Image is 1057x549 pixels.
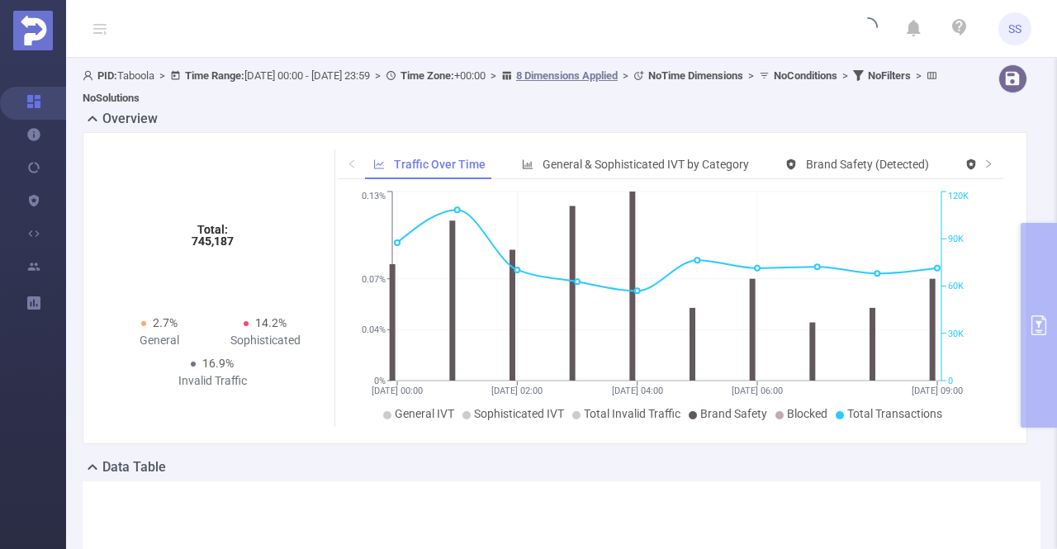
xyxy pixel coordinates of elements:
[374,376,386,386] tspan: 0%
[948,282,964,292] tspan: 60K
[401,69,454,82] b: Time Zone:
[362,274,386,285] tspan: 0.07%
[154,69,170,82] span: >
[648,69,743,82] b: No Time Dimensions
[948,192,969,202] tspan: 120K
[984,159,993,168] i: icon: right
[948,329,964,339] tspan: 30K
[347,159,357,168] i: icon: left
[774,69,837,82] b: No Conditions
[584,407,680,420] span: Total Invalid Traffic
[474,407,564,420] span: Sophisticated IVT
[1008,12,1021,45] span: SS
[373,159,385,170] i: icon: line-chart
[83,69,941,104] span: Taboola [DATE] 00:00 - [DATE] 23:59 +00:00
[806,158,929,171] span: Brand Safety (Detected)
[948,376,953,386] tspan: 0
[13,11,53,50] img: Protected Media
[83,92,140,104] b: No Solutions
[97,69,117,82] b: PID:
[491,386,543,396] tspan: [DATE] 02:00
[543,158,749,171] span: General & Sophisticated IVT by Category
[202,357,234,370] span: 16.9%
[486,69,501,82] span: >
[611,386,662,396] tspan: [DATE] 04:00
[787,407,827,420] span: Blocked
[83,70,97,81] i: icon: user
[732,386,783,396] tspan: [DATE] 06:00
[868,69,911,82] b: No Filters
[522,159,533,170] i: icon: bar-chart
[370,69,386,82] span: >
[394,158,486,171] span: Traffic Over Time
[700,407,767,420] span: Brand Safety
[618,69,633,82] span: >
[362,325,386,336] tspan: 0.04%
[743,69,759,82] span: >
[516,69,618,82] u: 8 Dimensions Applied
[912,386,963,396] tspan: [DATE] 09:00
[159,372,265,390] div: Invalid Traffic
[395,407,454,420] span: General IVT
[212,332,318,349] div: Sophisticated
[102,457,166,477] h2: Data Table
[372,386,423,396] tspan: [DATE] 00:00
[362,192,386,202] tspan: 0.13%
[837,69,853,82] span: >
[185,69,244,82] b: Time Range:
[102,109,158,129] h2: Overview
[948,234,964,244] tspan: 90K
[107,332,212,349] div: General
[858,17,878,40] i: icon: loading
[255,316,287,329] span: 14.2%
[911,69,927,82] span: >
[197,223,228,236] tspan: Total:
[847,407,942,420] span: Total Transactions
[153,316,178,329] span: 2.7%
[192,234,234,248] tspan: 745,187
